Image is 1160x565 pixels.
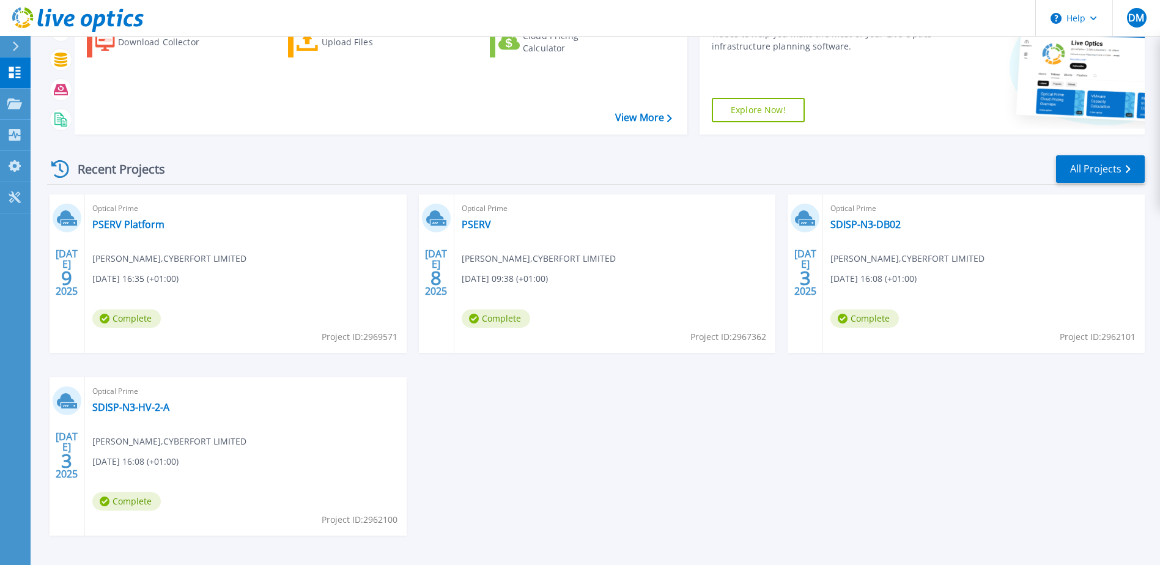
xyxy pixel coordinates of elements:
[322,330,397,344] span: Project ID: 2969571
[92,385,399,398] span: Optical Prime
[830,252,985,265] span: [PERSON_NAME] , CYBERFORT LIMITED
[47,154,182,184] div: Recent Projects
[118,30,216,54] div: Download Collector
[322,513,397,526] span: Project ID: 2962100
[92,202,399,215] span: Optical Prime
[55,433,78,478] div: [DATE] 2025
[87,27,223,57] a: Download Collector
[1060,330,1136,344] span: Project ID: 2962101
[830,202,1137,215] span: Optical Prime
[462,272,548,286] span: [DATE] 09:38 (+01:00)
[92,309,161,328] span: Complete
[794,250,817,295] div: [DATE] 2025
[800,273,811,283] span: 3
[92,492,161,511] span: Complete
[430,273,441,283] span: 8
[712,98,805,122] a: Explore Now!
[55,250,78,295] div: [DATE] 2025
[830,272,917,286] span: [DATE] 16:08 (+01:00)
[92,252,246,265] span: [PERSON_NAME] , CYBERFORT LIMITED
[1056,155,1145,183] a: All Projects
[92,435,246,448] span: [PERSON_NAME] , CYBERFORT LIMITED
[288,27,424,57] a: Upload Files
[92,455,179,468] span: [DATE] 16:08 (+01:00)
[462,252,616,265] span: [PERSON_NAME] , CYBERFORT LIMITED
[322,30,419,54] div: Upload Files
[830,218,901,231] a: SDISP-N3-DB02
[830,309,899,328] span: Complete
[615,112,672,124] a: View More
[1128,13,1144,23] span: DM
[462,309,530,328] span: Complete
[92,272,179,286] span: [DATE] 16:35 (+01:00)
[92,401,169,413] a: SDISP-N3-HV-2-A
[462,202,769,215] span: Optical Prime
[61,273,72,283] span: 9
[462,218,491,231] a: PSERV
[690,330,766,344] span: Project ID: 2967362
[490,27,626,57] a: Cloud Pricing Calculator
[92,218,164,231] a: PSERV Platform
[523,30,621,54] div: Cloud Pricing Calculator
[61,456,72,466] span: 3
[424,250,448,295] div: [DATE] 2025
